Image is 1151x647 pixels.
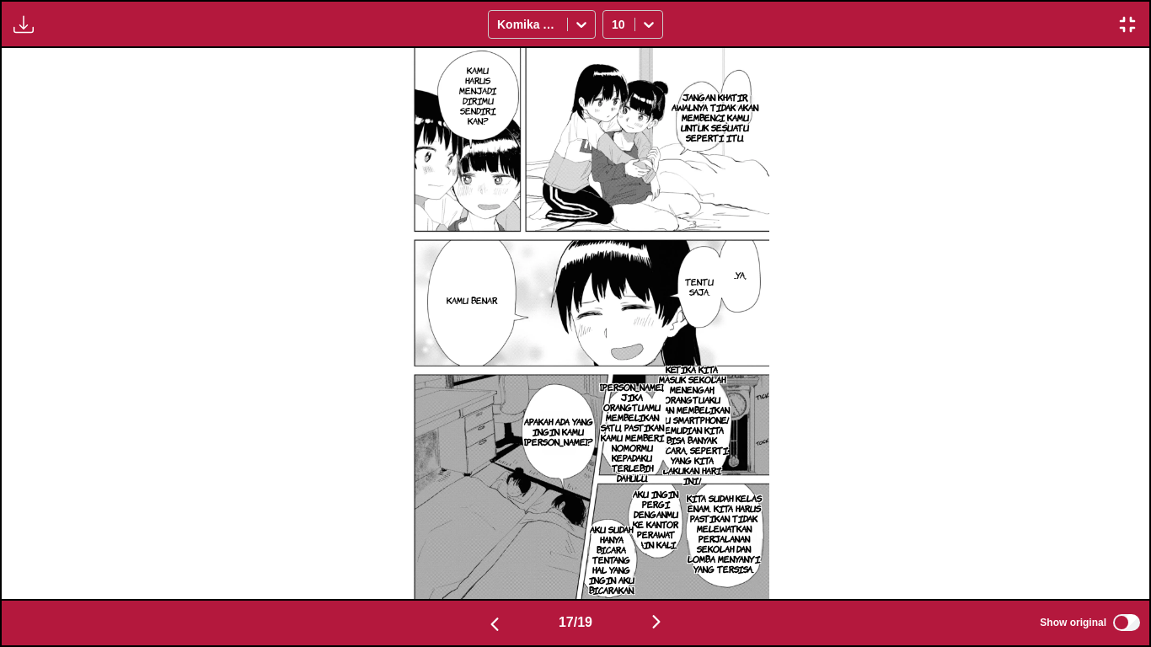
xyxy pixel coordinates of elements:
p: AKU INGIN PERGI DENGANMU KE KANTOR PERAWAT LAIN KALI. [626,485,686,553]
span: Show original [1040,617,1106,628]
span: 17 / 19 [559,615,592,630]
img: Next page [646,612,667,632]
p: KAMU BENAR. [443,291,501,308]
input: Show original [1113,614,1140,631]
p: TENTU SAJA. [682,273,717,300]
img: Manga Panel [382,48,769,598]
p: KAMU HARUS MENJADI DIRIMU SENDIRI, KAN? [455,61,501,129]
p: KETIKA KITA MASUK SEKOLAH MENENGAH, ORANGTUAKU AKAN MEMBELIKAN AKU SMARTPHONE! KEMUDIAN KITA BISA... [650,361,734,489]
p: JANGAN KHATIR, AWALNYA TIDAK AKAN MEMBENCI KAMU UNTUK SESUATU SEPERTI ITU. [667,88,763,146]
img: Download translated images [13,14,34,35]
p: ...YA, [731,266,750,283]
img: Previous page [484,614,505,634]
p: [PERSON_NAME], JIKA ORANGTUAMU MEMBELIKAN SATU, PASTIKAN KAMU MEMBERI NOMORMU KEPADAKU TERLEBIH D... [597,378,667,486]
p: AKU SUDAH HANYA BICARA TENTANG HAL YANG INGIN AKU BICARAKAN. [582,521,641,598]
p: KITA SUDAH KELAS ENAM. KITA HARUS PASTIKAN TIDAK MELEWATKAN PERJALANAN SEKOLAH DAN LOMBA MENYANYI... [679,489,769,577]
p: APAKAH ADA YANG INGIN KAMU [PERSON_NAME]? [521,413,597,450]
